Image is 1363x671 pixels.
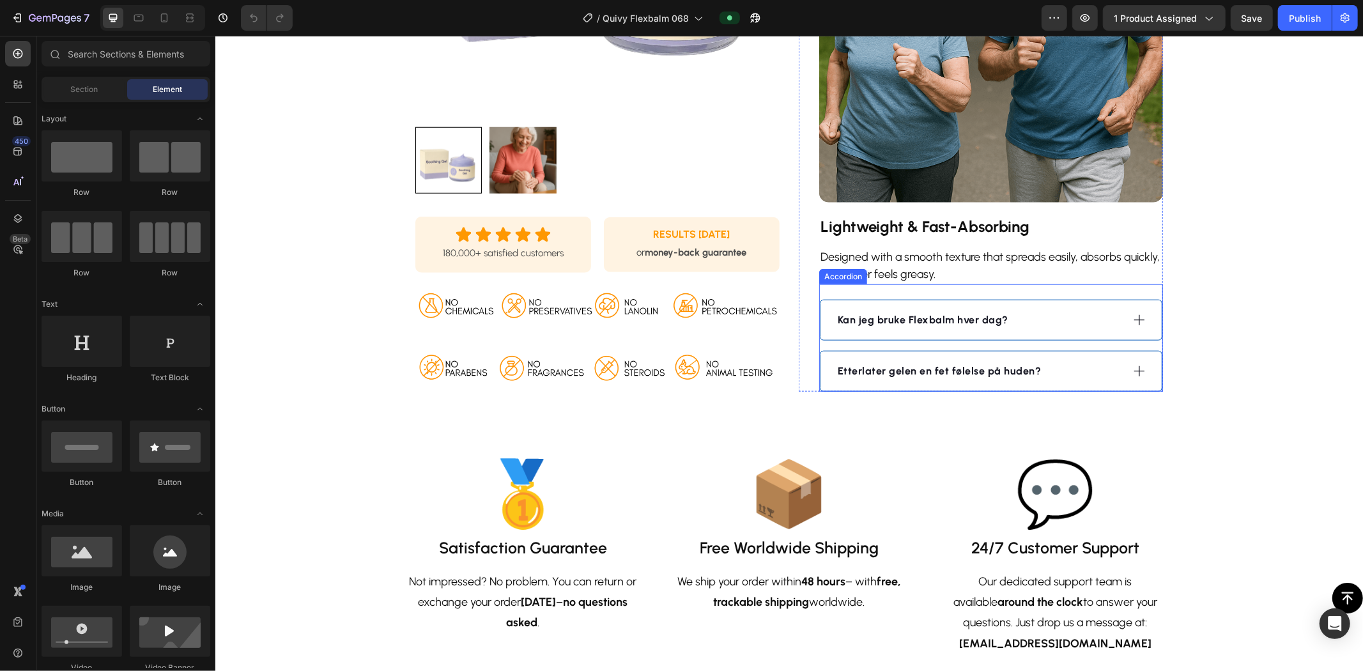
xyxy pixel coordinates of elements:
[606,235,649,247] div: Accordion
[723,415,957,500] h2: 💬
[10,234,31,244] div: Beta
[42,187,122,198] div: Row
[220,210,355,227] p: 180,000+ satisfied customers
[42,403,65,415] span: Button
[130,582,210,593] div: Image
[409,208,544,226] p: or
[457,415,691,500] h2: 📦
[130,477,210,488] div: Button
[192,536,424,598] p: Not impressed? No problem. You can return or exchange your order – .
[5,5,95,31] button: 7
[42,582,122,593] div: Image
[190,399,210,419] span: Toggle open
[190,415,425,500] h2: 🥇
[190,109,210,129] span: Toggle open
[605,213,946,247] p: Designed with a smooth texture that spreads easily, absorbs quickly, and never feels greasy.
[622,278,793,290] strong: Kan jeg bruke Flexbalm hver dag?
[42,267,122,279] div: Row
[1242,13,1263,24] span: Save
[408,192,545,208] h2: RESULTS [DATE]
[724,536,956,619] p: Our dedicated support team is available to answer your questions. Just drop us a message at:
[215,36,1363,671] iframe: Design area
[603,12,689,25] span: Quivy Flexbalm 068
[190,294,210,314] span: Toggle open
[12,136,31,146] div: 450
[153,84,182,95] span: Element
[1278,5,1332,31] button: Publish
[42,477,122,488] div: Button
[42,298,58,310] span: Text
[130,267,210,279] div: Row
[597,12,600,25] span: /
[586,539,630,553] strong: 48 hours
[1114,12,1197,25] span: 1 product assigned
[723,500,957,524] h2: 24/7 Customer Support
[458,536,690,577] p: We ship your order within – with worldwide.
[42,508,64,520] span: Media
[1103,5,1226,31] button: 1 product assigned
[42,372,122,383] div: Heading
[605,181,814,200] strong: Lightweight & Fast-Absorbing
[1289,12,1321,25] div: Publish
[71,84,98,95] span: Section
[130,187,210,198] div: Row
[622,329,826,341] strong: Etterlater gelen en fet følelse på huden?
[190,500,425,524] h2: Satisfaction Guarantee
[130,372,210,383] div: Text Block
[241,5,293,31] div: Undo/Redo
[1320,608,1350,639] div: Open Intercom Messenger
[42,113,66,125] span: Layout
[200,251,564,354] img: gempages_569184086220866581-94399e82-e287-46c2-8578-77c42072b487.png
[84,10,89,26] p: 7
[457,500,691,524] h2: Free Worldwide Shipping
[42,41,210,66] input: Search Sections & Elements
[430,211,532,222] strong: money-back guarantee
[190,504,210,524] span: Toggle open
[1231,5,1273,31] button: Save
